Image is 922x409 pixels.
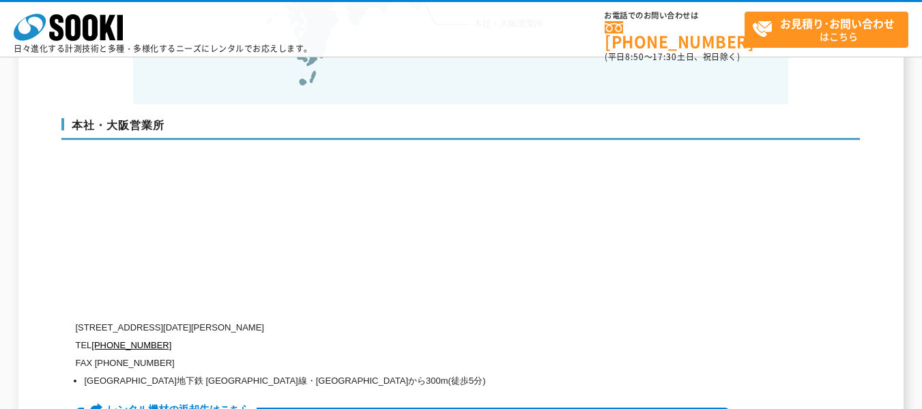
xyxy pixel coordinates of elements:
[780,15,895,31] strong: お見積り･お問い合わせ
[652,51,677,63] span: 17:30
[605,21,745,49] a: [PHONE_NUMBER]
[752,12,908,46] span: はこちら
[605,12,745,20] span: お電話でのお問い合わせは
[84,372,730,390] li: [GEOGRAPHIC_DATA]地下鉄 [GEOGRAPHIC_DATA]線・[GEOGRAPHIC_DATA]から300m(徒歩5分)
[91,340,171,350] a: [PHONE_NUMBER]
[745,12,908,48] a: お見積り･お問い合わせはこちら
[75,337,730,354] p: TEL
[605,51,740,63] span: (平日 ～ 土日、祝日除く)
[75,354,730,372] p: FAX [PHONE_NUMBER]
[61,118,860,140] h3: 本社・大阪営業所
[14,44,313,53] p: 日々進化する計測技術と多種・多様化するニーズにレンタルでお応えします。
[625,51,644,63] span: 8:50
[75,319,730,337] p: [STREET_ADDRESS][DATE][PERSON_NAME]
